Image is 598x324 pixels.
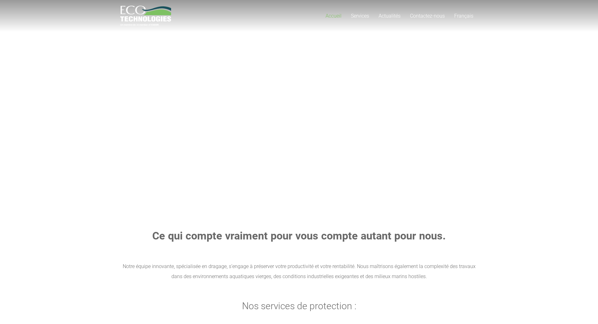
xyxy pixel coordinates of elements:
[410,13,445,19] span: Contactez-nous
[152,229,446,242] strong: Ce qui compte vraiment pour vous compte autant pour nous.
[351,13,369,19] span: Services
[120,300,478,312] h3: Nos services de protection :
[326,13,342,19] span: Accueil
[120,261,478,282] div: Notre équipe innovante, spécialisée en dragage, s’engage à préserver votre productivité et votre ...
[120,6,171,26] a: logo_EcoTech_ASDR_RGB
[454,13,473,19] span: Français
[379,13,401,19] span: Actualités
